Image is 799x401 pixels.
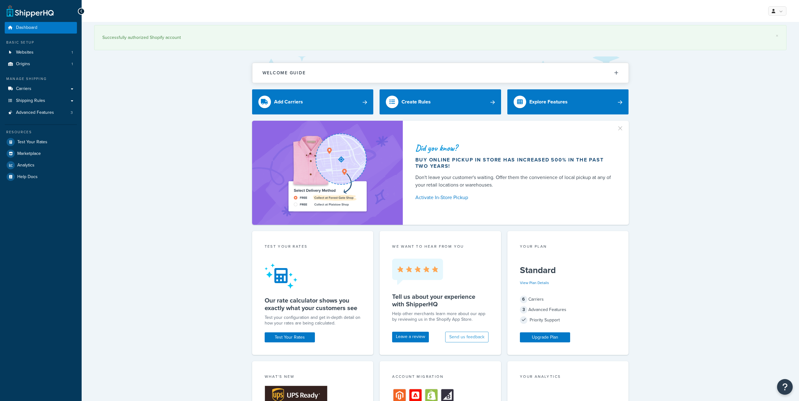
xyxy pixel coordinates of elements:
[265,244,361,251] div: Test your rates
[392,311,489,322] p: Help other merchants learn more about our app by reviewing us in the Shopify App Store.
[5,136,77,148] a: Test Your Rates
[402,98,431,106] div: Create Rules
[72,50,73,55] span: 1
[5,47,77,58] a: Websites1
[17,163,35,168] span: Analytics
[5,171,77,182] a: Help Docs
[71,110,73,115] span: 3
[445,332,489,342] button: Send us feedback
[5,129,77,135] div: Resources
[415,157,614,169] div: Buy online pickup in store has increased 500% in the past two years!
[5,83,77,95] a: Carriers
[392,244,489,249] p: we want to hear from you
[5,160,77,171] a: Analytics
[265,315,361,326] div: Test your configuration and get in-depth detail on how your rates are being calculated.
[520,265,616,275] h5: Standard
[271,130,384,215] img: ad-shirt-map-b0359fc47e01cab431d101c4b569394f6a03f54285957d908178d52f29eb9668.png
[102,33,778,42] div: Successfully authorized Shopify account
[5,95,77,107] a: Shipping Rules
[520,244,616,251] div: Your Plan
[262,71,306,75] h2: Welcome Guide
[520,316,616,324] div: Priority Support
[415,193,614,202] a: Activate In-Store Pickup
[380,89,501,114] a: Create Rules
[265,332,315,342] a: Test Your Rates
[5,107,77,119] li: Advanced Features
[415,174,614,189] div: Don't leave your customer's waiting. Offer them the convenience of local pickup at any of your re...
[507,89,629,114] a: Explore Features
[5,47,77,58] li: Websites
[392,332,429,342] a: Leave a review
[776,33,778,38] a: ×
[16,25,37,30] span: Dashboard
[274,98,303,106] div: Add Carriers
[529,98,568,106] div: Explore Features
[16,50,34,55] span: Websites
[16,98,45,103] span: Shipping Rules
[5,58,77,70] a: Origins1
[17,151,41,156] span: Marketplace
[520,306,527,314] span: 3
[520,295,616,304] div: Carriers
[5,58,77,70] li: Origins
[520,280,549,286] a: View Plan Details
[5,148,77,159] a: Marketplace
[520,305,616,314] div: Advanced Features
[16,110,54,115] span: Advanced Features
[72,61,73,67] span: 1
[392,374,489,381] div: Account Migration
[16,86,31,92] span: Carriers
[520,374,616,381] div: Your Analytics
[5,40,77,45] div: Basic Setup
[520,296,527,303] span: 6
[392,293,489,308] h5: Tell us about your experience with ShipperHQ
[5,107,77,119] a: Advanced Features3
[17,140,47,145] span: Test Your Rates
[520,332,570,342] a: Upgrade Plan
[17,174,38,180] span: Help Docs
[252,63,629,83] button: Welcome Guide
[265,297,361,312] h5: Our rate calculator shows you exactly what your customers see
[415,144,614,152] div: Did you know?
[16,61,30,67] span: Origins
[265,374,361,381] div: What's New
[777,379,793,395] button: Open Resource Center
[252,89,374,114] a: Add Carriers
[5,22,77,34] a: Dashboard
[5,76,77,82] div: Manage Shipping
